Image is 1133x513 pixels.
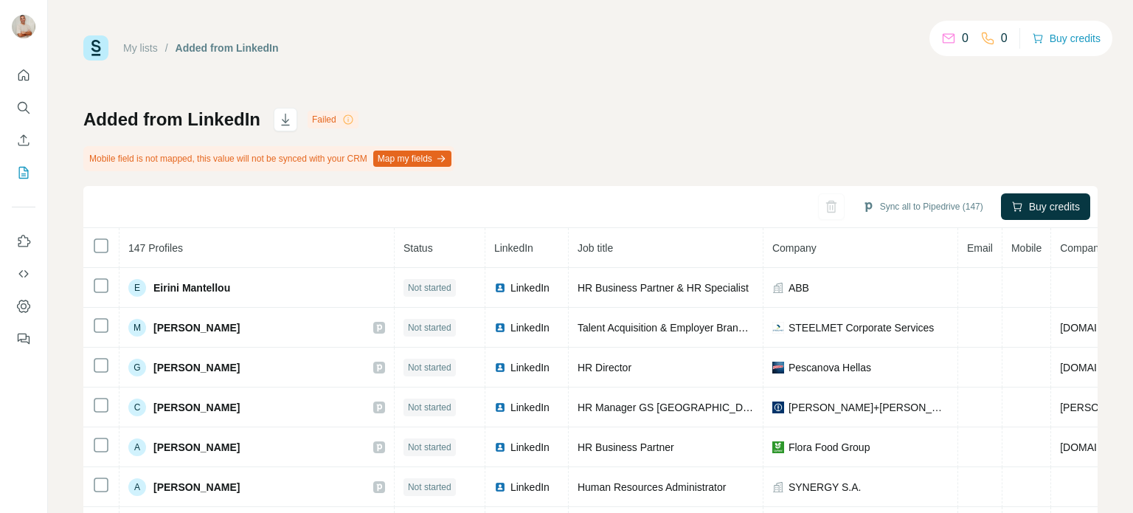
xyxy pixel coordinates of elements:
span: [PERSON_NAME] [153,440,240,455]
span: Status [403,242,433,254]
span: HR Director [578,362,631,373]
img: LinkedIn logo [494,362,506,373]
button: My lists [12,159,35,186]
img: Surfe Logo [83,35,108,61]
span: [PERSON_NAME] [153,480,240,495]
span: Not started [408,401,451,414]
img: company-logo [772,441,784,453]
p: 0 [1001,30,1008,47]
span: LinkedIn [510,400,550,415]
div: Mobile field is not mapped, this value will not be synced with your CRM [83,146,454,171]
span: Company [772,242,817,254]
li: / [165,41,168,55]
span: HR Manager GS [GEOGRAPHIC_DATA] [578,402,764,413]
span: STEELMET Corporate Services [789,320,934,335]
span: LinkedIn [494,242,533,254]
button: Map my fields [373,151,451,167]
button: Dashboard [12,293,35,320]
div: A [128,438,146,456]
button: Enrich CSV [12,127,35,154]
div: E [128,279,146,297]
button: Quick start [12,62,35,89]
span: Not started [408,281,451,295]
span: LinkedIn [510,360,550,375]
span: Human Resources Administrator [578,481,727,493]
span: Job title [578,242,613,254]
span: ABB [789,280,809,295]
span: Not started [408,361,451,374]
div: Failed [308,111,358,128]
button: Use Surfe API [12,261,35,287]
span: Talent Acquisition & Employer Branding Senior Manager [578,322,834,334]
button: Sync all to Pipedrive (147) [852,196,994,218]
h1: Added from LinkedIn [83,108,260,131]
img: LinkedIn logo [494,481,506,493]
button: Use Surfe on LinkedIn [12,228,35,255]
span: [PERSON_NAME] [153,360,240,375]
span: 147 Profiles [128,242,183,254]
img: LinkedIn logo [494,282,506,294]
div: G [128,359,146,376]
span: Pescanova Hellas [789,360,871,375]
span: Email [967,242,993,254]
span: HR Business Partner & HR Specialist [578,282,749,294]
button: Buy credits [1032,28,1101,49]
button: Feedback [12,326,35,352]
div: M [128,319,146,337]
img: LinkedIn logo [494,441,506,453]
button: Buy credits [1001,193,1090,220]
span: Mobile [1011,242,1042,254]
div: Added from LinkedIn [176,41,279,55]
span: LinkedIn [510,440,550,455]
span: [PERSON_NAME] [153,320,240,335]
img: LinkedIn logo [494,322,506,334]
span: Buy credits [1029,199,1080,214]
span: [PERSON_NAME]+[PERSON_NAME] [789,400,949,415]
span: HR Business Partner [578,441,674,453]
span: Not started [408,441,451,454]
img: Avatar [12,15,35,38]
span: LinkedIn [510,480,550,495]
span: [PERSON_NAME] [153,400,240,415]
img: LinkedIn logo [494,402,506,413]
span: SYNERGY S.A. [789,480,862,495]
button: Search [12,94,35,121]
span: Not started [408,321,451,334]
div: C [128,399,146,416]
img: company-logo [772,322,784,334]
span: LinkedIn [510,280,550,295]
span: LinkedIn [510,320,550,335]
img: company-logo [772,362,784,373]
span: Not started [408,481,451,494]
img: company-logo [772,402,784,413]
span: Flora Food Group [789,440,870,455]
p: 0 [962,30,969,47]
a: My lists [123,42,158,54]
div: A [128,478,146,496]
span: Eirini Mantellou [153,280,230,295]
